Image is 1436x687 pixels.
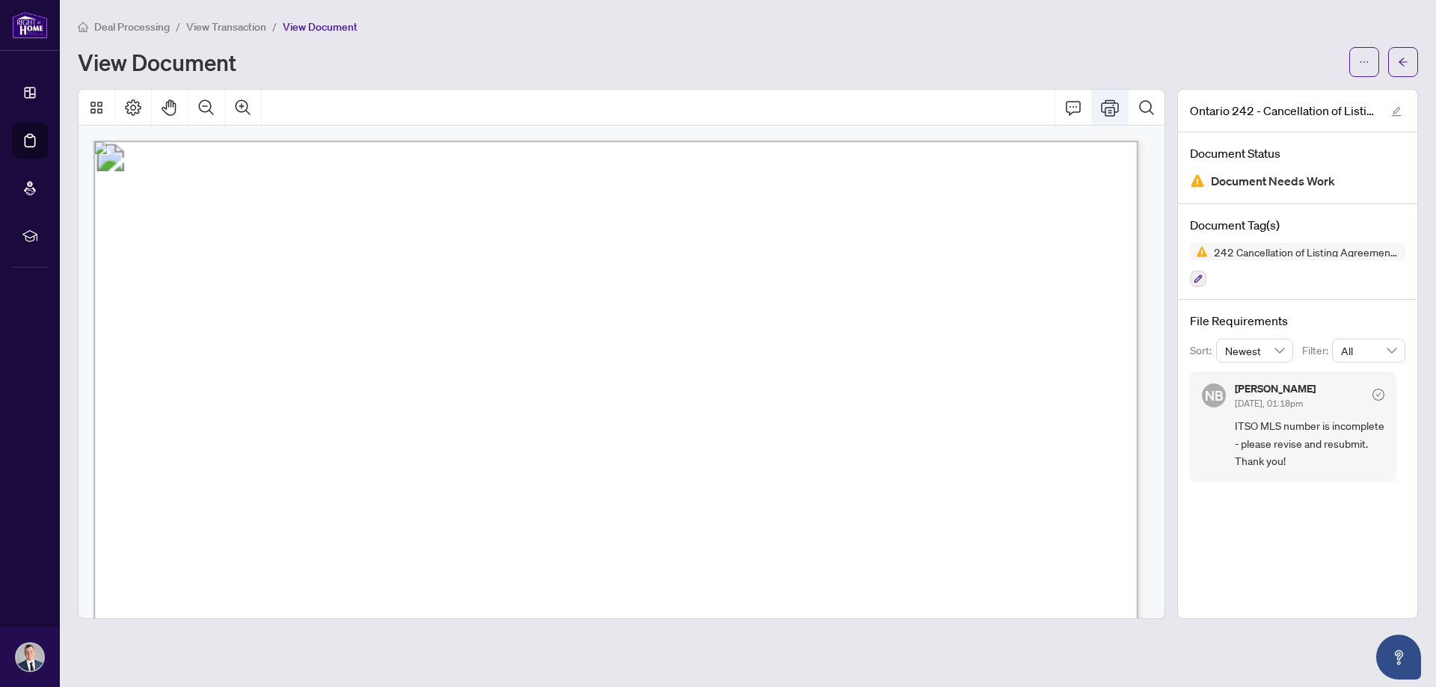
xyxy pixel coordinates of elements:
[1235,398,1303,409] span: [DATE], 01:18pm
[1190,312,1405,330] h4: File Requirements
[1391,106,1402,117] span: edit
[1225,339,1285,362] span: Newest
[1372,389,1384,401] span: check-circle
[1190,243,1208,261] img: Status Icon
[1208,247,1405,257] span: 242 Cancellation of Listing Agreement - Authority to Offer for Sale
[176,18,180,35] li: /
[16,643,44,671] img: Profile Icon
[1235,417,1384,469] span: ITSO MLS number is incomplete - please revise and resubmit. Thank you!
[1359,57,1369,67] span: ellipsis
[1205,385,1224,406] span: NB
[1341,339,1396,362] span: All
[1302,342,1332,359] p: Filter:
[283,20,358,34] span: View Document
[1211,171,1335,191] span: Document Needs Work
[1398,57,1408,67] span: arrow-left
[12,11,48,39] img: logo
[1376,635,1421,680] button: Open asap
[1190,102,1377,120] span: Ontario 242 - Cancellation of Listing Agreement Authority to Offer for Sale.pdf
[1190,216,1405,234] h4: Document Tag(s)
[1235,383,1316,394] h5: [PERSON_NAME]
[1190,173,1205,188] img: Document Status
[78,50,236,74] h1: View Document
[186,20,266,34] span: View Transaction
[78,22,88,32] span: home
[1190,342,1216,359] p: Sort:
[1190,144,1405,162] h4: Document Status
[94,20,170,34] span: Deal Processing
[272,18,277,35] li: /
